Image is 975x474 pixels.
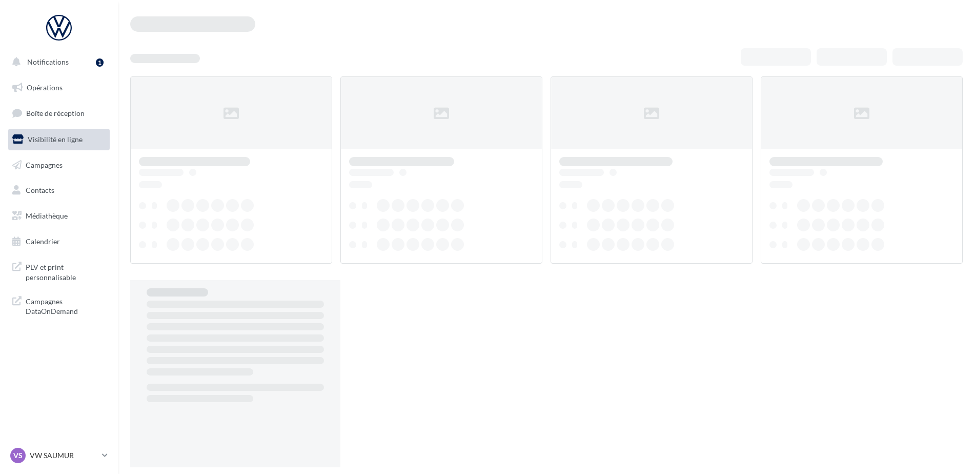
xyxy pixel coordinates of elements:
[28,135,83,144] span: Visibilité en ligne
[96,58,104,67] div: 1
[6,205,112,227] a: Médiathèque
[6,290,112,321] a: Campagnes DataOnDemand
[6,102,112,124] a: Boîte de réception
[26,260,106,282] span: PLV et print personnalisable
[6,256,112,286] a: PLV et print personnalisable
[13,450,23,461] span: VS
[6,129,112,150] a: Visibilité en ligne
[6,154,112,176] a: Campagnes
[26,186,54,194] span: Contacts
[6,77,112,98] a: Opérations
[26,109,85,117] span: Boîte de réception
[6,180,112,201] a: Contacts
[26,160,63,169] span: Campagnes
[26,237,60,246] span: Calendrier
[6,51,108,73] button: Notifications 1
[27,57,69,66] span: Notifications
[27,83,63,92] span: Opérations
[26,211,68,220] span: Médiathèque
[6,231,112,252] a: Calendrier
[26,294,106,317] span: Campagnes DataOnDemand
[8,446,110,465] a: VS VW SAUMUR
[30,450,98,461] p: VW SAUMUR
